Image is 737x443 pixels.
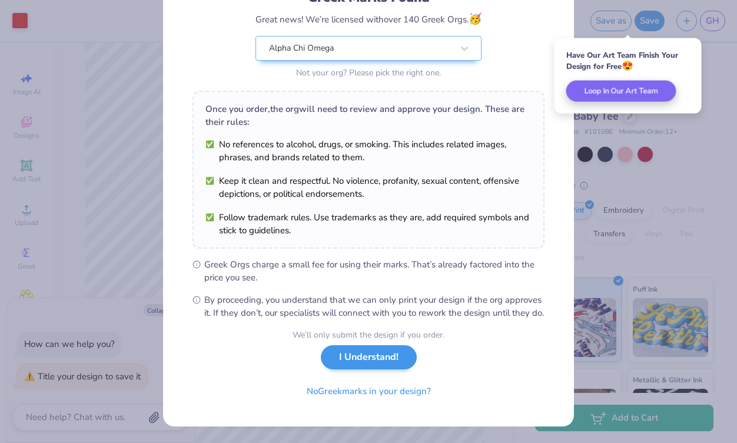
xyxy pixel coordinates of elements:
span: Greek Orgs charge a small fee for using their marks. That’s already factored into the price you see. [204,258,545,284]
span: 😍 [622,59,633,72]
button: NoGreekmarks in your design? [297,379,441,404]
button: I Understand! [321,345,417,369]
div: Once you order, the org will need to review and approve your design. These are their rules: [205,103,532,128]
li: Follow trademark rules. Use trademarks as they are, add required symbols and stick to guidelines. [205,211,532,237]
div: Great news! We’re licensed with over 140 Greek Orgs. [255,11,482,27]
div: Have Our Art Team Finish Your Design for Free [566,50,690,72]
div: Not your org? Please pick the right one. [255,67,482,79]
div: We’ll only submit the design if you order. [293,329,444,341]
span: By proceeding, you understand that we can only print your design if the org approves it. If they ... [204,293,545,319]
button: Loop In Our Art Team [566,81,676,102]
li: No references to alcohol, drugs, or smoking. This includes related images, phrases, and brands re... [205,138,532,164]
li: Keep it clean and respectful. No violence, profanity, sexual content, offensive depictions, or po... [205,174,532,200]
span: 🥳 [469,12,482,26]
